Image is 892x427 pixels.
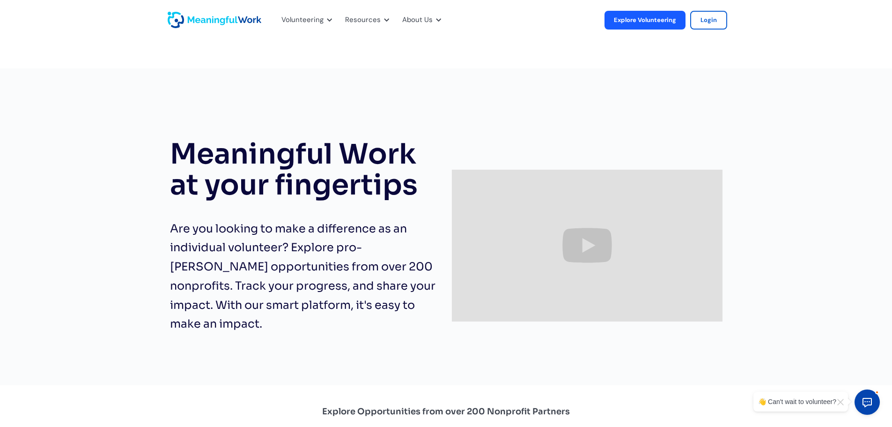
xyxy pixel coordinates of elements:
[168,12,191,28] a: home
[276,5,335,36] div: Volunteering
[402,14,433,26] div: About Us
[339,5,392,36] div: Resources
[452,170,722,322] iframe: Welcome to Meaningful Work Product Demo Video
[170,139,441,201] h1: Meaningful Work at your fingertips
[690,11,727,30] a: Login
[345,14,381,26] div: Resources
[604,11,686,30] a: Explore Volunteering
[281,14,324,26] div: Volunteering
[322,404,570,419] div: Explore Opportunities from over 200 Nonprofit Partners
[170,219,441,334] p: Are you looking to make a difference as an individual volunteer? Explore pro-[PERSON_NAME] opport...
[758,397,836,407] div: 👋 Can't wait to volunteer?
[397,5,444,36] div: About Us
